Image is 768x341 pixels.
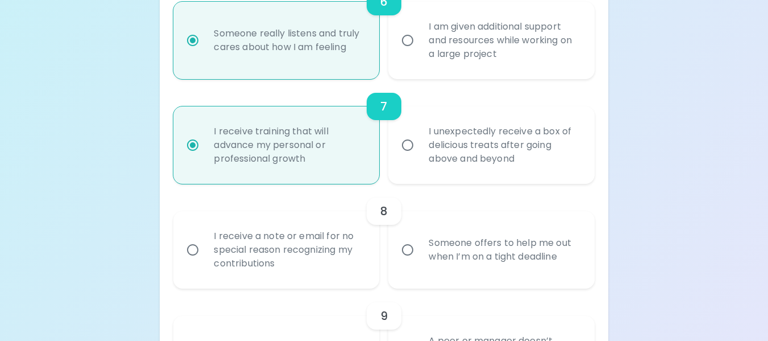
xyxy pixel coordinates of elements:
div: choice-group-check [173,79,594,184]
div: I unexpectedly receive a box of delicious treats after going above and beyond [420,111,588,179]
div: Someone really listens and truly cares about how I am feeling [205,13,373,68]
div: Someone offers to help me out when I’m on a tight deadline [420,223,588,277]
div: I receive training that will advance my personal or professional growth [205,111,373,179]
div: I am given additional support and resources while working on a large project [420,6,588,75]
h6: 9 [380,307,388,325]
div: I receive a note or email for no special reason recognizing my contributions [205,216,373,284]
div: choice-group-check [173,184,594,289]
h6: 8 [380,202,388,220]
h6: 7 [380,97,387,116]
